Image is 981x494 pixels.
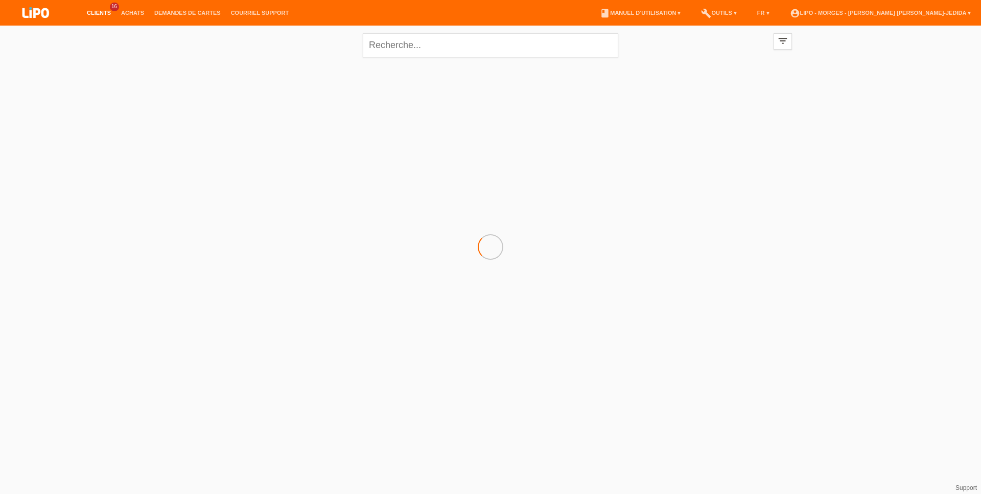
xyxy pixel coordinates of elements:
a: bookManuel d’utilisation ▾ [595,10,686,16]
a: Demandes de cartes [149,10,226,16]
a: Support [955,484,977,491]
i: account_circle [790,8,800,18]
i: filter_list [777,35,788,47]
a: Clients [82,10,116,16]
input: Recherche... [363,33,618,57]
a: FR ▾ [752,10,775,16]
a: LIPO pay [10,21,61,29]
span: 16 [110,3,119,11]
i: book [600,8,610,18]
a: account_circleLIPO - Morges - [PERSON_NAME] [PERSON_NAME]-Jedida ▾ [785,10,976,16]
i: build [701,8,711,18]
a: Courriel Support [226,10,294,16]
a: buildOutils ▾ [696,10,741,16]
a: Achats [116,10,149,16]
